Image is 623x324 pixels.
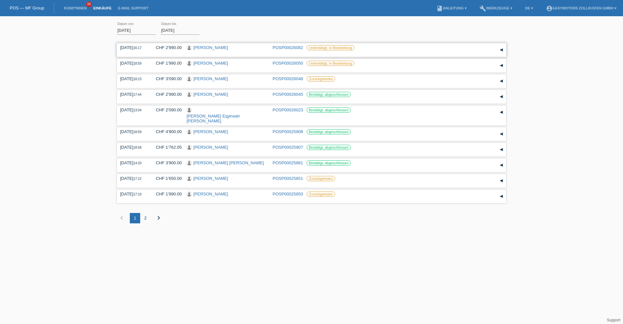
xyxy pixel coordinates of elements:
[607,318,620,322] a: Support
[151,61,182,66] div: CHF 1'990.00
[496,129,506,139] div: auf-/zuklappen
[133,93,141,96] span: 17:44
[120,92,146,97] div: [DATE]
[496,76,506,86] div: auf-/zuklappen
[307,129,351,134] label: Bestätigt, abgeschlossen
[496,176,506,186] div: auf-/zuklappen
[273,145,303,150] a: POSP00025907
[476,6,516,10] a: buildWerkzeuge ▾
[133,62,141,65] span: 18:59
[273,76,303,81] a: POSP00026048
[120,192,146,196] div: [DATE]
[307,76,335,81] label: Zurückgetreten
[193,45,228,50] a: [PERSON_NAME]
[273,160,303,165] a: POSP00025881
[90,6,115,10] a: Einkäufe
[133,46,141,50] span: 16:17
[193,145,228,150] a: [PERSON_NAME]
[151,192,182,196] div: CHF 1'990.00
[436,5,443,12] i: book
[496,145,506,155] div: auf-/zuklappen
[496,45,506,55] div: auf-/zuklappen
[193,129,228,134] a: [PERSON_NAME]
[120,160,146,165] div: [DATE]
[120,61,146,66] div: [DATE]
[543,6,620,10] a: account_circleEasymotors Zollikofen GmbH ▾
[151,45,182,50] div: CHF 2'990.00
[187,114,240,123] a: [PERSON_NAME] Eqyirwah [PERSON_NAME]
[86,2,92,7] span: 34
[120,76,146,81] div: [DATE]
[61,6,90,10] a: Kund*innen
[496,160,506,170] div: auf-/zuklappen
[193,61,228,66] a: [PERSON_NAME]
[151,107,182,112] div: CHF 2'090.00
[480,5,486,12] i: build
[307,176,335,181] label: Zurückgetreten
[115,6,152,10] a: E-Mail Support
[273,192,303,196] a: POSP00025850
[307,45,354,50] label: Unbestätigt, in Bearbeitung
[496,192,506,201] div: auf-/zuklappen
[133,177,141,181] span: 17:22
[522,6,536,10] a: DE ▾
[151,76,182,81] div: CHF 3'090.00
[273,92,303,97] a: POSP00026045
[151,176,182,181] div: CHF 1'650.00
[133,77,141,81] span: 18:23
[120,176,146,181] div: [DATE]
[193,176,228,181] a: [PERSON_NAME]
[273,45,303,50] a: POSP00026082
[193,76,228,81] a: [PERSON_NAME]
[120,107,146,112] div: [DATE]
[133,193,141,196] span: 17:10
[307,145,351,150] label: Bestätigt, abgeschlossen
[133,108,141,112] span: 13:04
[307,92,351,97] label: Bestätigt, abgeschlossen
[151,145,182,150] div: CHF 1'762.05
[307,160,351,166] label: Bestätigt, abgeschlossen
[273,61,303,66] a: POSP00026050
[193,192,228,196] a: [PERSON_NAME]
[10,6,44,10] a: POS — MF Group
[496,107,506,117] div: auf-/zuklappen
[151,92,182,97] div: CHF 2'990.00
[151,129,182,134] div: CHF 4'900.00
[307,107,351,113] label: Bestätigt, abgeschlossen
[496,92,506,102] div: auf-/zuklappen
[130,213,140,223] div: 1
[120,145,146,150] div: [DATE]
[133,161,141,165] span: 14:20
[546,5,553,12] i: account_circle
[433,6,470,10] a: bookAnleitung ▾
[133,146,141,149] span: 18:58
[273,176,303,181] a: POSP00025851
[307,61,354,66] label: Unbestätigt, in Bearbeitung
[155,214,163,222] i: chevron_right
[307,192,335,197] label: Zurückgetreten
[496,61,506,70] div: auf-/zuklappen
[273,129,303,134] a: POSP00025908
[140,213,151,223] div: 2
[120,45,146,50] div: [DATE]
[273,107,303,112] a: POSP00026023
[133,130,141,134] span: 18:59
[151,160,182,165] div: CHF 3'900.00
[118,214,126,222] i: chevron_left
[120,129,146,134] div: [DATE]
[193,92,228,97] a: [PERSON_NAME]
[193,160,264,165] a: [PERSON_NAME] [PERSON_NAME]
